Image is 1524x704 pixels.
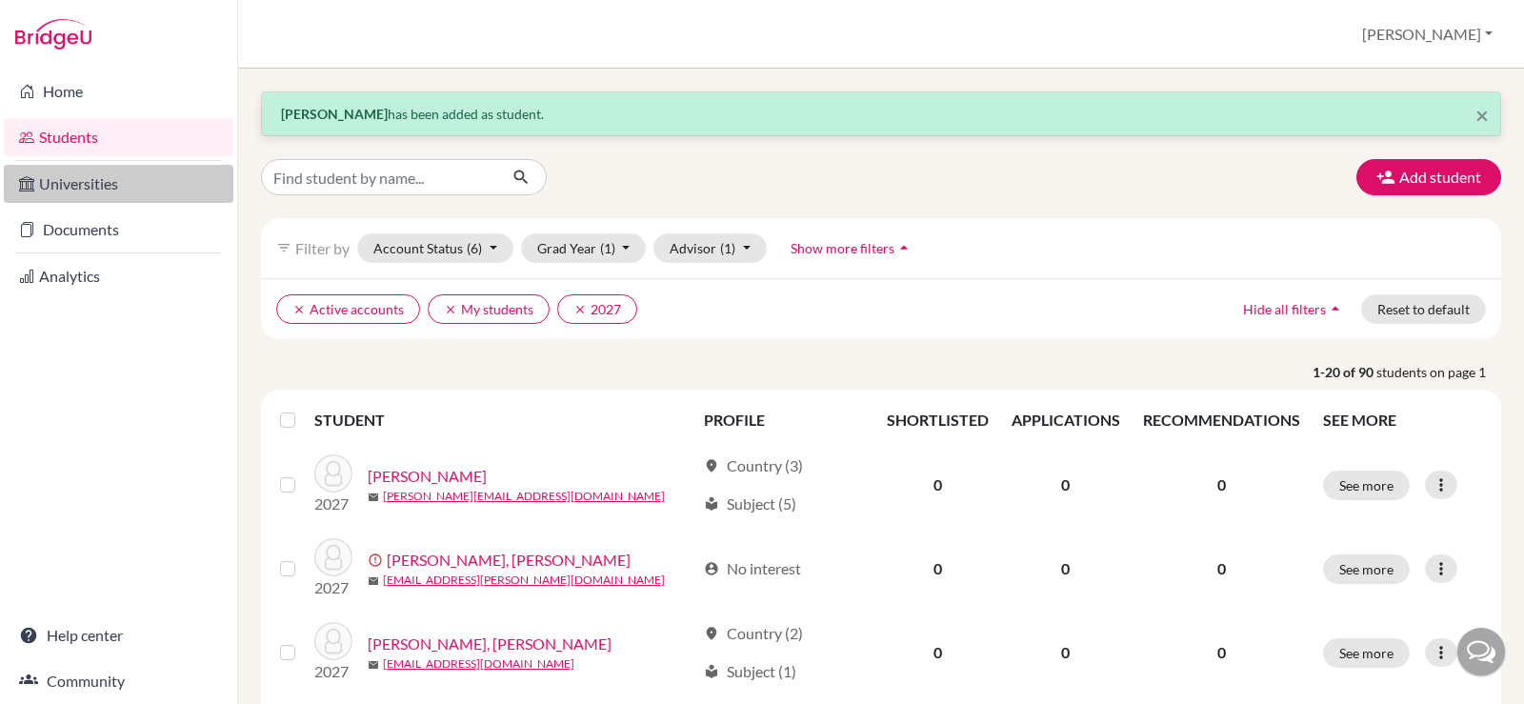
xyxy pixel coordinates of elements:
[1323,638,1410,668] button: See more
[1475,101,1489,129] span: ×
[314,622,352,660] img: Angelina, Celyn
[704,454,803,477] div: Country (3)
[4,72,233,111] a: Home
[314,538,352,576] img: Angela, Drew
[875,397,1000,443] th: SHORTLISTED
[704,664,719,679] span: local_library
[1000,397,1132,443] th: APPLICATIONS
[4,211,233,249] a: Documents
[1000,611,1132,694] td: 0
[1323,554,1410,584] button: See more
[444,303,457,316] i: clear
[600,240,615,256] span: (1)
[1143,557,1300,580] p: 0
[1475,104,1489,127] button: Close
[1323,471,1410,500] button: See more
[4,616,233,654] a: Help center
[557,294,637,324] button: clear2027
[383,572,665,589] a: [EMAIL_ADDRESS][PERSON_NAME][DOMAIN_NAME]
[281,104,1481,124] p: has been added as student.
[261,159,497,195] input: Find student by name...
[1356,159,1501,195] button: Add student
[292,303,306,316] i: clear
[368,553,387,568] span: error_outline
[704,660,796,683] div: Subject (1)
[774,233,930,263] button: Show more filtersarrow_drop_up
[4,662,233,700] a: Community
[1361,294,1486,324] button: Reset to default
[692,397,874,443] th: PROFILE
[894,238,913,257] i: arrow_drop_up
[573,303,587,316] i: clear
[1313,362,1376,382] strong: 1-20 of 90
[704,557,801,580] div: No interest
[368,659,379,671] span: mail
[1312,397,1494,443] th: SEE MORE
[368,492,379,503] span: mail
[314,454,352,493] img: Ang, Jacquelyn
[314,660,352,683] p: 2027
[1326,299,1345,318] i: arrow_drop_up
[428,294,550,324] button: clearMy students
[1376,362,1501,382] span: students on page 1
[1132,397,1312,443] th: RECOMMENDATIONS
[653,233,767,263] button: Advisor(1)
[281,106,388,122] strong: [PERSON_NAME]
[15,19,91,50] img: Bridge-U
[720,240,735,256] span: (1)
[314,493,352,515] p: 2027
[704,493,796,515] div: Subject (5)
[1243,301,1326,317] span: Hide all filters
[1000,527,1132,611] td: 0
[4,165,233,203] a: Universities
[704,561,719,576] span: account_circle
[1227,294,1361,324] button: Hide all filtersarrow_drop_up
[875,443,1000,527] td: 0
[704,458,719,473] span: location_on
[875,611,1000,694] td: 0
[43,13,82,30] span: Help
[875,527,1000,611] td: 0
[314,576,352,599] p: 2027
[521,233,647,263] button: Grad Year(1)
[368,633,612,655] a: [PERSON_NAME], [PERSON_NAME]
[276,240,291,255] i: filter_list
[791,240,894,256] span: Show more filters
[1354,16,1501,52] button: [PERSON_NAME]
[1000,443,1132,527] td: 0
[295,239,350,257] span: Filter by
[368,575,379,587] span: mail
[314,397,693,443] th: STUDENT
[467,240,482,256] span: (6)
[383,488,665,505] a: [PERSON_NAME][EMAIL_ADDRESS][DOMAIN_NAME]
[276,294,420,324] button: clearActive accounts
[368,465,487,488] a: [PERSON_NAME]
[704,622,803,645] div: Country (2)
[704,496,719,512] span: local_library
[704,626,719,641] span: location_on
[4,118,233,156] a: Students
[357,233,513,263] button: Account Status(6)
[383,655,574,673] a: [EMAIL_ADDRESS][DOMAIN_NAME]
[387,549,631,572] a: [PERSON_NAME], [PERSON_NAME]
[4,257,233,295] a: Analytics
[1143,473,1300,496] p: 0
[1143,641,1300,664] p: 0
